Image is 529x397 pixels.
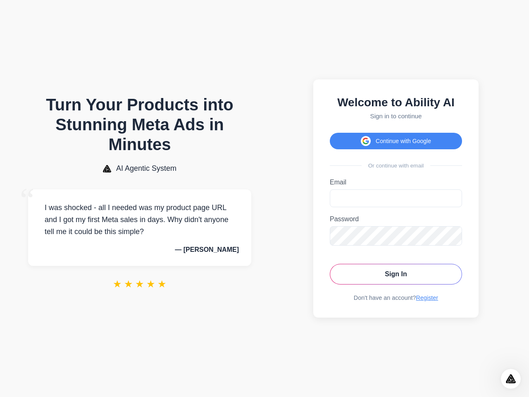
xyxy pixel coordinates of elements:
img: AI Agentic System Logo [103,165,111,172]
h2: Welcome to Ability AI [330,96,462,109]
span: ★ [146,278,155,290]
h1: Turn Your Products into Stunning Meta Ads in Minutes [28,95,251,154]
span: ★ [113,278,122,290]
button: Sign In [330,264,462,285]
a: Register [416,294,438,301]
p: — [PERSON_NAME] [41,246,239,254]
button: Continue with Google [330,133,462,149]
label: Password [330,215,462,223]
span: “ [20,181,35,219]
p: Sign in to continue [330,112,462,120]
label: Email [330,179,462,186]
span: ★ [157,278,167,290]
span: ★ [135,278,144,290]
div: Don't have an account? [330,294,462,301]
span: AI Agentic System [116,164,176,173]
iframe: Intercom live chat [501,369,521,389]
div: Or continue with email [330,163,462,169]
span: ★ [124,278,133,290]
p: I was shocked - all I needed was my product page URL and I got my first Meta sales in days. Why d... [41,202,239,237]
